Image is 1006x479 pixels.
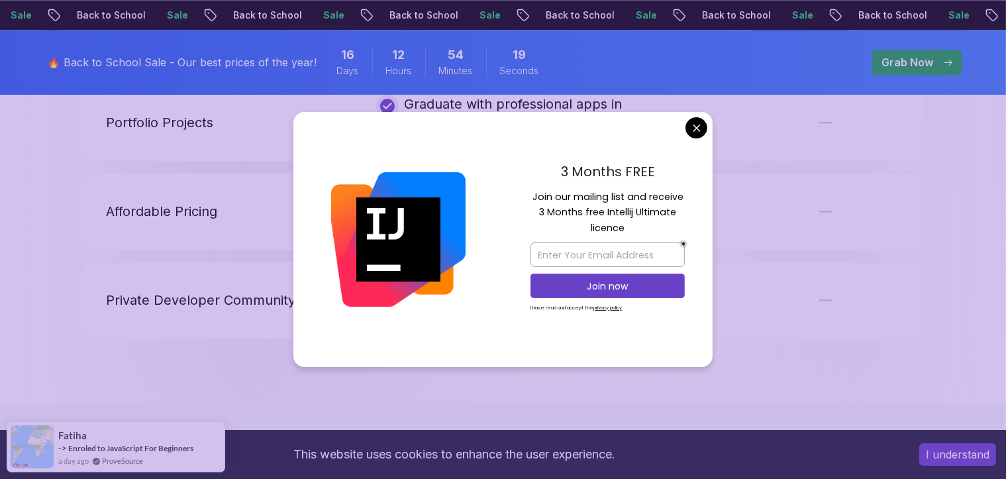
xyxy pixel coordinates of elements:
[409,9,452,22] p: Sale
[376,95,630,150] div: Graduate with professional apps in your portfolio that impress recruiters.
[566,9,608,22] p: Sale
[68,443,193,453] a: Enroled to JavaScript For Beginners
[393,46,405,64] span: 12 Hours
[919,443,996,466] button: Accept cookies
[107,291,296,309] p: Private Developer Community
[632,9,722,22] p: Back to School
[107,113,214,132] p: Portfolio Projects
[337,64,359,78] span: Days
[319,9,409,22] p: Back to School
[500,64,539,78] span: Seconds
[102,455,143,466] a: ProveSource
[163,9,253,22] p: Back to School
[7,9,97,22] p: Back to School
[722,9,764,22] p: Sale
[58,455,89,466] span: a day ago
[439,64,473,78] span: Minutes
[341,46,354,64] span: 16 Days
[97,9,139,22] p: Sale
[10,440,899,469] div: This website uses cookies to enhance the user experience.
[386,64,412,78] span: Hours
[882,54,934,70] p: Grab Now
[513,46,526,64] span: 19 Seconds
[878,9,921,22] p: Sale
[11,425,54,468] img: provesource social proof notification image
[253,9,295,22] p: Sale
[107,202,218,221] p: Affordable Pricing
[788,9,878,22] p: Back to School
[58,430,87,441] span: Fatiha
[58,443,67,453] span: ->
[476,9,566,22] p: Back to School
[48,54,317,70] p: 🔥 Back to School Sale - Our best prices of the year!
[448,46,464,64] span: 54 Minutes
